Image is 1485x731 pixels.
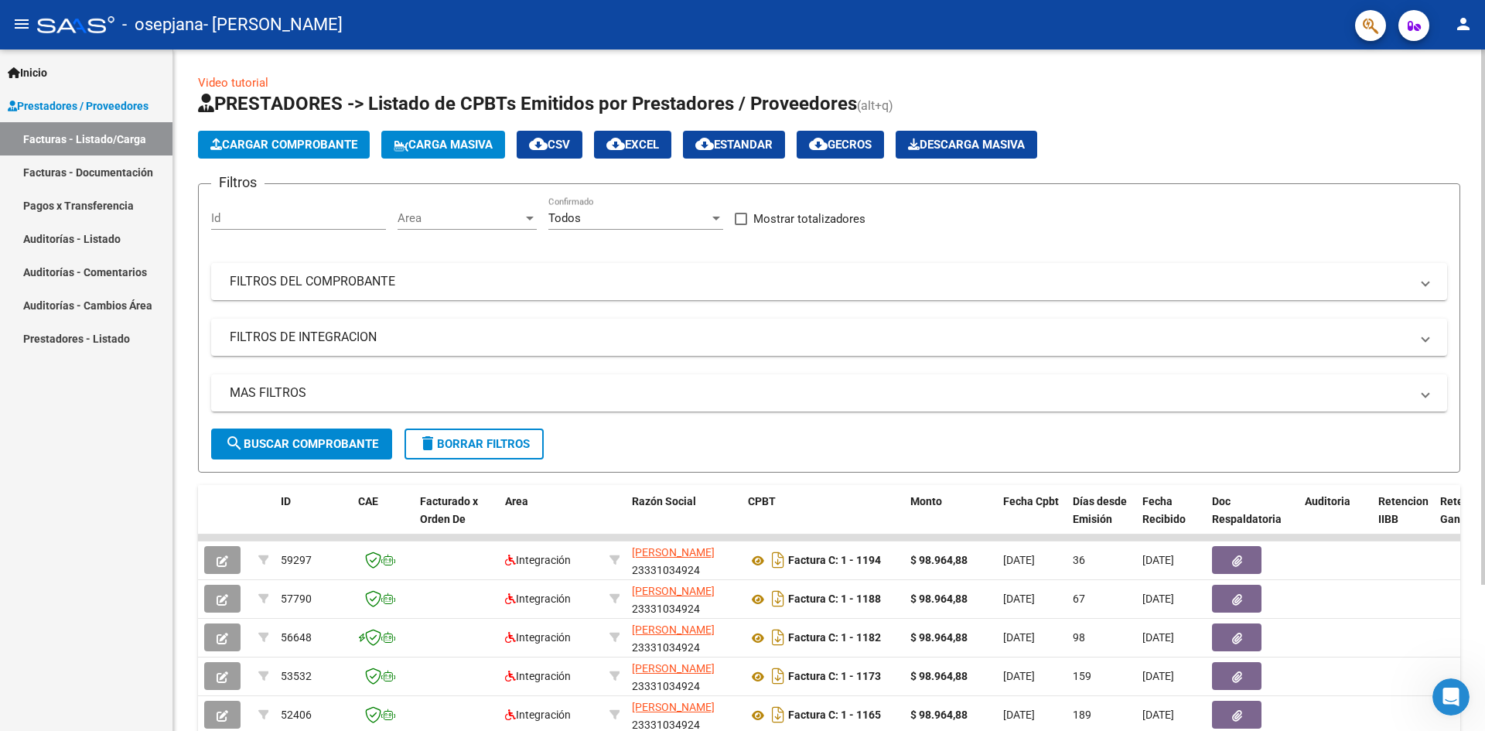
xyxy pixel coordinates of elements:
datatable-header-cell: Retencion IIBB [1372,485,1434,553]
div: 23331034924 [632,544,736,576]
mat-icon: person [1454,15,1473,33]
span: Días desde Emisión [1073,495,1127,525]
span: Auditoria [1305,495,1350,507]
button: Cargar Comprobante [198,131,370,159]
span: Area [505,495,528,507]
datatable-header-cell: Area [499,485,603,553]
button: Gecros [797,131,884,159]
span: Monto [910,495,942,507]
datatable-header-cell: CPBT [742,485,904,553]
mat-expansion-panel-header: MAS FILTROS [211,374,1447,412]
span: Integración [505,554,571,566]
span: [PERSON_NAME] [632,623,715,636]
span: Estandar [695,138,773,152]
span: Mostrar totalizadores [753,210,865,228]
mat-panel-title: FILTROS DEL COMPROBANTE [230,273,1410,290]
datatable-header-cell: Auditoria [1299,485,1372,553]
span: Todos [548,211,581,225]
div: 23331034924 [632,621,736,654]
datatable-header-cell: Monto [904,485,997,553]
span: Integración [505,593,571,605]
span: 52406 [281,709,312,721]
span: Gecros [809,138,872,152]
span: Borrar Filtros [418,437,530,451]
span: Facturado x Orden De [420,495,478,525]
span: 67 [1073,593,1085,605]
span: 98 [1073,631,1085,644]
h3: Filtros [211,172,265,193]
span: Buscar Comprobante [225,437,378,451]
span: EXCEL [606,138,659,152]
span: PRESTADORES -> Listado de CPBTs Emitidos por Prestadores / Proveedores [198,93,857,114]
strong: Factura C: 1 - 1182 [788,632,881,644]
span: Integración [505,670,571,682]
mat-icon: cloud_download [529,135,548,153]
button: Buscar Comprobante [211,429,392,459]
datatable-header-cell: Fecha Recibido [1136,485,1206,553]
datatable-header-cell: Razón Social [626,485,742,553]
i: Descargar documento [768,625,788,650]
datatable-header-cell: CAE [352,485,414,553]
span: Integración [505,709,571,721]
datatable-header-cell: Días desde Emisión [1067,485,1136,553]
strong: $ 98.964,88 [910,593,968,605]
span: Retencion IIBB [1378,495,1429,525]
div: 23331034924 [632,582,736,615]
button: CSV [517,131,582,159]
span: Razón Social [632,495,696,507]
span: Area [398,211,523,225]
span: [DATE] [1142,670,1174,682]
strong: Factura C: 1 - 1188 [788,593,881,606]
span: Carga Masiva [394,138,493,152]
span: 59297 [281,554,312,566]
span: [DATE] [1003,554,1035,566]
mat-icon: cloud_download [809,135,828,153]
strong: Factura C: 1 - 1173 [788,671,881,683]
mat-icon: delete [418,434,437,453]
span: 159 [1073,670,1091,682]
strong: Factura C: 1 - 1194 [788,555,881,567]
button: EXCEL [594,131,671,159]
mat-panel-title: FILTROS DE INTEGRACION [230,329,1410,346]
span: [PERSON_NAME] [632,585,715,597]
strong: Factura C: 1 - 1165 [788,709,881,722]
span: 56648 [281,631,312,644]
i: Descargar documento [768,702,788,727]
span: CPBT [748,495,776,507]
span: [DATE] [1142,631,1174,644]
span: (alt+q) [857,98,893,113]
span: 57790 [281,593,312,605]
span: Integración [505,631,571,644]
mat-expansion-panel-header: FILTROS DE INTEGRACION [211,319,1447,356]
strong: $ 98.964,88 [910,709,968,721]
span: [DATE] [1003,670,1035,682]
span: [DATE] [1003,709,1035,721]
span: [DATE] [1003,593,1035,605]
mat-panel-title: MAS FILTROS [230,384,1410,401]
app-download-masive: Descarga masiva de comprobantes (adjuntos) [896,131,1037,159]
strong: $ 98.964,88 [910,554,968,566]
button: Carga Masiva [381,131,505,159]
strong: $ 98.964,88 [910,670,968,682]
mat-expansion-panel-header: FILTROS DEL COMPROBANTE [211,263,1447,300]
span: - [PERSON_NAME] [203,8,343,42]
span: [DATE] [1142,554,1174,566]
mat-icon: cloud_download [695,135,714,153]
div: 23331034924 [632,660,736,692]
datatable-header-cell: ID [275,485,352,553]
span: Descarga Masiva [908,138,1025,152]
span: 189 [1073,709,1091,721]
span: Fecha Recibido [1142,495,1186,525]
button: Estandar [683,131,785,159]
span: Fecha Cpbt [1003,495,1059,507]
div: 23331034924 [632,699,736,731]
span: ID [281,495,291,507]
datatable-header-cell: Facturado x Orden De [414,485,499,553]
span: [DATE] [1142,593,1174,605]
span: CSV [529,138,570,152]
span: Cargar Comprobante [210,138,357,152]
datatable-header-cell: Doc Respaldatoria [1206,485,1299,553]
span: Inicio [8,64,47,81]
i: Descargar documento [768,586,788,611]
span: Doc Respaldatoria [1212,495,1282,525]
